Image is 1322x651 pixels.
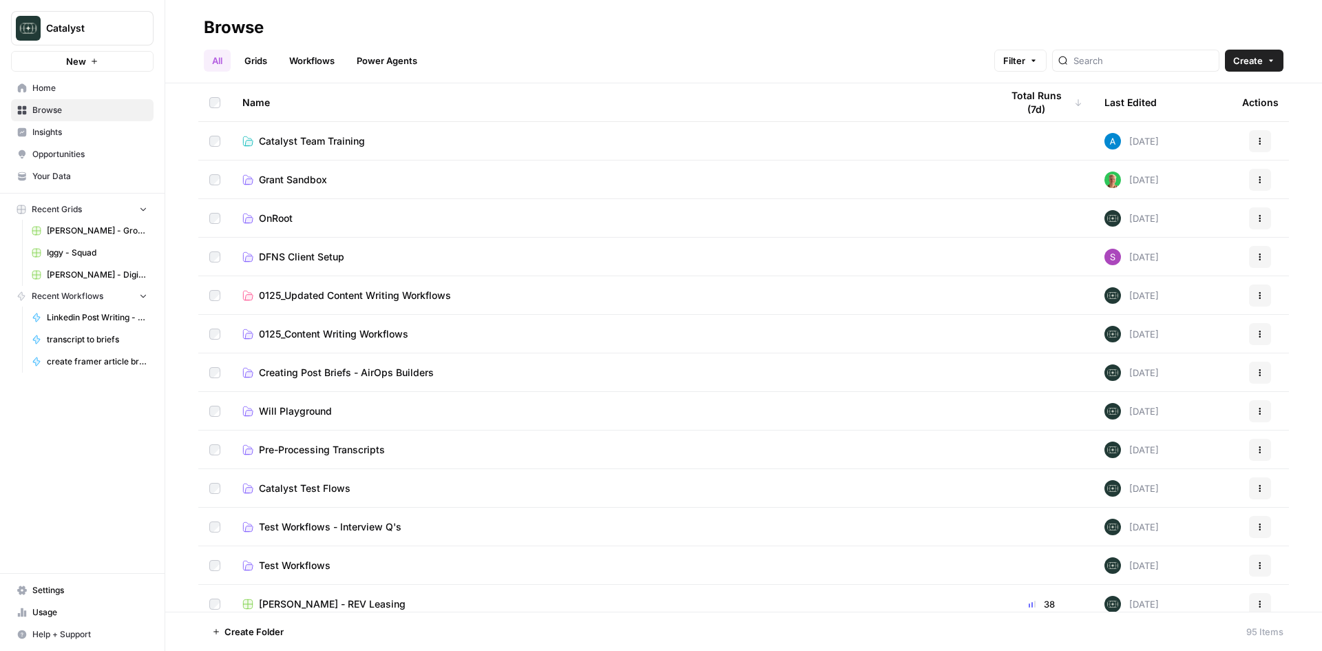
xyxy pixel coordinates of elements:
[47,247,147,259] span: Iggy - Squad
[32,628,147,641] span: Help + Support
[259,404,332,418] span: Will Playground
[11,143,154,165] a: Opportunities
[1104,442,1159,458] div: [DATE]
[1225,50,1283,72] button: Create
[11,579,154,601] a: Settings
[47,269,147,281] span: [PERSON_NAME] - Digital Wealth Insider
[47,355,147,368] span: create framer article briefs
[259,520,401,534] span: Test Workflows - Interview Q's
[1104,249,1121,265] img: 8wp957rfk43rnyghm9vn4vie4sl3
[1246,625,1283,639] div: 95 Items
[259,482,350,495] span: Catalyst Test Flows
[11,51,154,72] button: New
[242,211,979,225] a: OnRoot
[242,597,979,611] a: [PERSON_NAME] - REV Leasing
[16,16,41,41] img: Catalyst Logo
[32,203,82,216] span: Recent Grids
[1104,364,1121,381] img: lkqc6w5wqsmhugm7jkiokl0d6w4g
[11,77,154,99] a: Home
[1104,172,1159,188] div: [DATE]
[32,82,147,94] span: Home
[11,623,154,645] button: Help + Support
[1003,54,1025,68] span: Filter
[1104,596,1159,612] div: [DATE]
[32,606,147,619] span: Usage
[242,482,979,495] a: Catalyst Test Flows
[242,134,979,148] a: Catalyst Team Training
[1001,83,1082,121] div: Total Runs (7d)
[259,134,365,148] span: Catalyst Team Training
[1104,287,1121,304] img: lkqc6w5wqsmhugm7jkiokl0d6w4g
[259,597,406,611] span: [PERSON_NAME] - REV Leasing
[1104,172,1121,188] img: rmteh97ojofiem9kr704r5dme3yq
[242,327,979,341] a: 0125_Content Writing Workflows
[1104,287,1159,304] div: [DATE]
[66,54,86,68] span: New
[259,559,330,572] span: Test Workflows
[242,520,979,534] a: Test Workflows - Interview Q's
[25,264,154,286] a: [PERSON_NAME] - Digital Wealth Insider
[1104,480,1159,497] div: [DATE]
[1073,54,1213,68] input: Search
[1104,133,1159,149] div: [DATE]
[242,366,979,380] a: Creating Post Briefs - AirOps Builders
[242,404,979,418] a: Will Playground
[1104,480,1121,497] img: lkqc6w5wqsmhugm7jkiokl0d6w4g
[25,242,154,264] a: Iggy - Squad
[204,50,231,72] a: All
[32,584,147,597] span: Settings
[1104,83,1157,121] div: Last Edited
[348,50,426,72] a: Power Agents
[242,289,979,302] a: 0125_Updated Content Writing Workflows
[242,83,979,121] div: Name
[259,173,327,187] span: Grant Sandbox
[242,250,979,264] a: DFNS Client Setup
[1104,557,1159,574] div: [DATE]
[11,165,154,187] a: Your Data
[1104,210,1159,227] div: [DATE]
[32,290,103,302] span: Recent Workflows
[11,11,154,45] button: Workspace: Catalyst
[32,104,147,116] span: Browse
[11,199,154,220] button: Recent Grids
[1104,249,1159,265] div: [DATE]
[1104,210,1121,227] img: lkqc6w5wqsmhugm7jkiokl0d6w4g
[47,311,147,324] span: Linkedin Post Writing - [DATE]
[46,21,129,35] span: Catalyst
[47,333,147,346] span: transcript to briefs
[1233,54,1263,68] span: Create
[1104,519,1159,535] div: [DATE]
[32,170,147,183] span: Your Data
[32,126,147,138] span: Insights
[25,329,154,351] a: transcript to briefs
[1104,403,1121,420] img: lkqc6w5wqsmhugm7jkiokl0d6w4g
[204,621,292,643] button: Create Folder
[25,220,154,242] a: [PERSON_NAME] - Ground Content - [DATE]
[1104,442,1121,458] img: lkqc6w5wqsmhugm7jkiokl0d6w4g
[25,351,154,373] a: create framer article briefs
[994,50,1047,72] button: Filter
[259,366,434,380] span: Creating Post Briefs - AirOps Builders
[47,225,147,237] span: [PERSON_NAME] - Ground Content - [DATE]
[1001,597,1082,611] div: 38
[1242,83,1279,121] div: Actions
[1104,133,1121,149] img: o3cqybgnmipr355j8nz4zpq1mc6x
[242,559,979,572] a: Test Workflows
[11,121,154,143] a: Insights
[259,211,293,225] span: OnRoot
[236,50,275,72] a: Grids
[25,307,154,329] a: Linkedin Post Writing - [DATE]
[1104,326,1159,342] div: [DATE]
[1104,557,1121,574] img: lkqc6w5wqsmhugm7jkiokl0d6w4g
[204,17,264,39] div: Browse
[11,601,154,623] a: Usage
[242,173,979,187] a: Grant Sandbox
[1104,326,1121,342] img: lkqc6w5wqsmhugm7jkiokl0d6w4g
[11,286,154,307] button: Recent Workflows
[259,250,344,264] span: DFNS Client Setup
[259,443,385,457] span: Pre-Processing Transcripts
[11,99,154,121] a: Browse
[1104,519,1121,535] img: lkqc6w5wqsmhugm7jkiokl0d6w4g
[224,625,284,639] span: Create Folder
[259,289,451,302] span: 0125_Updated Content Writing Workflows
